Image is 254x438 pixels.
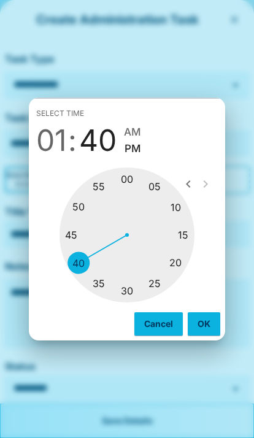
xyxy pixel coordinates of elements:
[188,312,220,336] button: OK
[134,312,183,336] button: Cancel
[36,104,84,123] span: Select time
[36,123,67,158] button: 01
[68,123,77,158] span: :
[124,124,141,140] button: AM
[176,172,201,196] button: open previous view
[79,123,117,158] button: 40
[125,140,141,157] span: PM
[124,140,141,157] button: PM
